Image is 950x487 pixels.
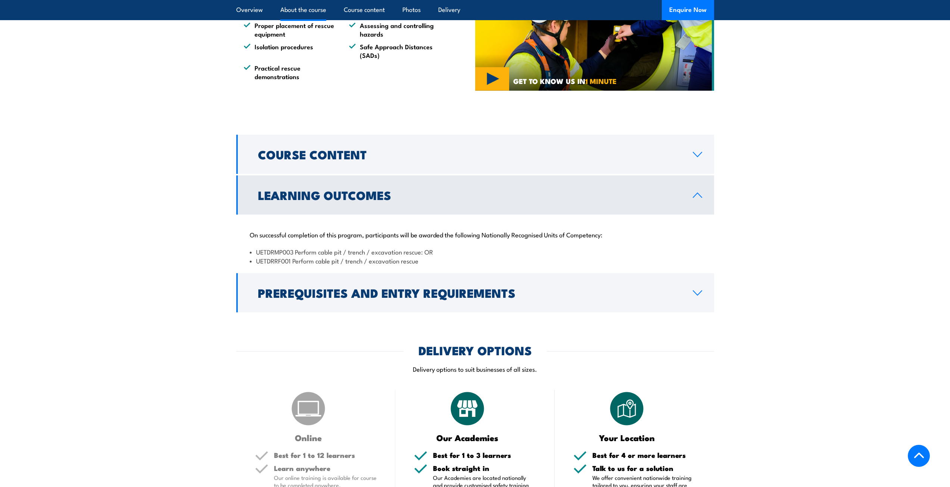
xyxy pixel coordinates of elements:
[274,465,377,472] h5: Learn anywhere
[244,63,336,81] li: Practical rescue demonstrations
[236,273,714,312] a: Prerequisites and Entry Requirements
[258,190,681,200] h2: Learning Outcomes
[513,78,617,84] span: GET TO KNOW US IN
[433,452,536,459] h5: Best for 1 to 3 learners
[418,345,532,355] h2: DELIVERY OPTIONS
[414,433,521,442] h3: Our Academies
[592,465,695,472] h5: Talk to us for a solution
[349,21,441,38] li: Assessing and controlling hazards
[250,247,701,256] li: UETDRMP003 Perform cable pit / trench / excavation rescue: OR
[592,452,695,459] h5: Best for 4 or more learners
[433,465,536,472] h5: Book straight in
[250,256,701,265] li: UETDRRF001 Perform cable pit / trench / excavation rescue
[573,433,680,442] h3: Your Location
[236,135,714,174] a: Course Content
[258,287,681,298] h2: Prerequisites and Entry Requirements
[258,149,681,159] h2: Course Content
[236,175,714,215] a: Learning Outcomes
[274,452,377,459] h5: Best for 1 to 12 learners
[244,21,336,38] li: Proper placement of rescue equipment
[585,75,617,86] strong: 1 MINUTE
[244,42,336,60] li: Isolation procedures
[255,433,362,442] h3: Online
[250,231,701,238] p: On successful completion of this program, participants will be awarded the following Nationally R...
[236,365,714,373] p: Delivery options to suit businesses of all sizes.
[349,42,441,60] li: Safe Approach Distances (SADs)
